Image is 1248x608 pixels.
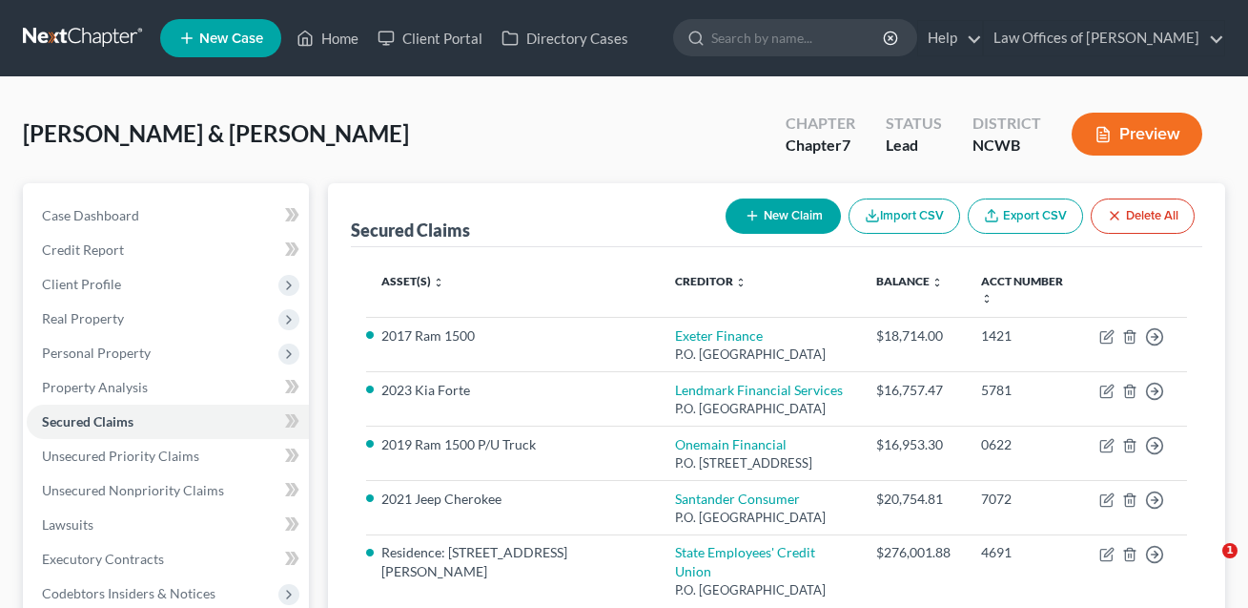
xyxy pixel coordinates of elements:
span: Property Analysis [42,379,148,395]
li: Residence: [STREET_ADDRESS][PERSON_NAME] [381,543,644,581]
span: Personal Property [42,345,151,361]
a: Exeter Finance [675,327,763,344]
span: Secured Claims [42,413,133,430]
span: Real Property [42,310,124,326]
a: Help [918,21,982,55]
span: Executory Contracts [42,551,164,567]
div: 5781 [981,381,1069,400]
a: Client Portal [368,21,492,55]
span: Client Profile [42,276,121,292]
span: [PERSON_NAME] & [PERSON_NAME] [23,119,409,147]
i: unfold_more [433,277,444,288]
div: $276,001.88 [876,543,951,562]
input: Search by name... [711,20,886,55]
li: 2023 Kia Forte [381,381,644,400]
a: Onemain Financial [675,436,787,452]
div: P.O. [GEOGRAPHIC_DATA] [675,509,846,527]
span: Codebtors Insiders & Notices [42,585,215,601]
div: 0622 [981,435,1069,454]
a: Unsecured Nonpriority Claims [27,473,309,508]
a: Export CSV [968,199,1083,234]
li: 2017 Ram 1500 [381,326,644,346]
span: Credit Report [42,241,124,258]
a: Lawsuits [27,508,309,542]
a: Executory Contracts [27,542,309,577]
a: Unsecured Priority Claims [27,439,309,473]
li: 2019 Ram 1500 P/U Truck [381,435,644,454]
div: $18,714.00 [876,326,951,346]
a: Credit Report [27,233,309,267]
a: State Employees' Credit Union [675,544,815,579]
button: Delete All [1091,199,1195,234]
a: Creditor unfold_more [675,274,747,288]
a: Home [287,21,368,55]
div: 1421 [981,326,1069,346]
div: District [972,113,1041,135]
button: New Claim [726,199,841,234]
span: Lawsuits [42,516,93,533]
button: Import CSV [849,199,960,234]
div: NCWB [972,135,1041,157]
span: Unsecured Priority Claims [42,448,199,464]
button: Preview [1072,113,1202,156]
div: Chapter [786,135,855,157]
a: Santander Consumer [675,491,800,507]
div: Chapter [786,113,855,135]
a: Asset(s) unfold_more [381,274,444,288]
li: 2021 Jeep Cherokee [381,490,644,509]
a: Law Offices of [PERSON_NAME] [984,21,1224,55]
div: Secured Claims [351,219,470,241]
span: Unsecured Nonpriority Claims [42,482,224,498]
div: 7072 [981,490,1069,509]
div: Status [886,113,942,135]
a: Property Analysis [27,370,309,405]
div: $20,754.81 [876,490,951,509]
a: Secured Claims [27,405,309,439]
div: 4691 [981,543,1069,562]
span: 1 [1222,543,1238,558]
a: Acct Number unfold_more [981,274,1063,304]
div: Lead [886,135,942,157]
div: $16,757.47 [876,381,951,400]
i: unfold_more [931,277,943,288]
a: Directory Cases [492,21,638,55]
span: 7 [842,136,850,154]
span: Case Dashboard [42,207,139,223]
div: P.O. [GEOGRAPHIC_DATA] [675,400,846,418]
div: $16,953.30 [876,435,951,454]
iframe: Intercom live chat [1183,543,1229,589]
div: P.O. [GEOGRAPHIC_DATA] [675,346,846,364]
div: P.O. [GEOGRAPHIC_DATA] [675,581,846,599]
a: Lendmark Financial Services [675,382,843,398]
i: unfold_more [735,277,747,288]
a: Case Dashboard [27,199,309,233]
i: unfold_more [981,293,992,304]
div: P.O. [STREET_ADDRESS] [675,454,846,472]
a: Balance unfold_more [876,274,943,288]
span: New Case [199,31,263,46]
